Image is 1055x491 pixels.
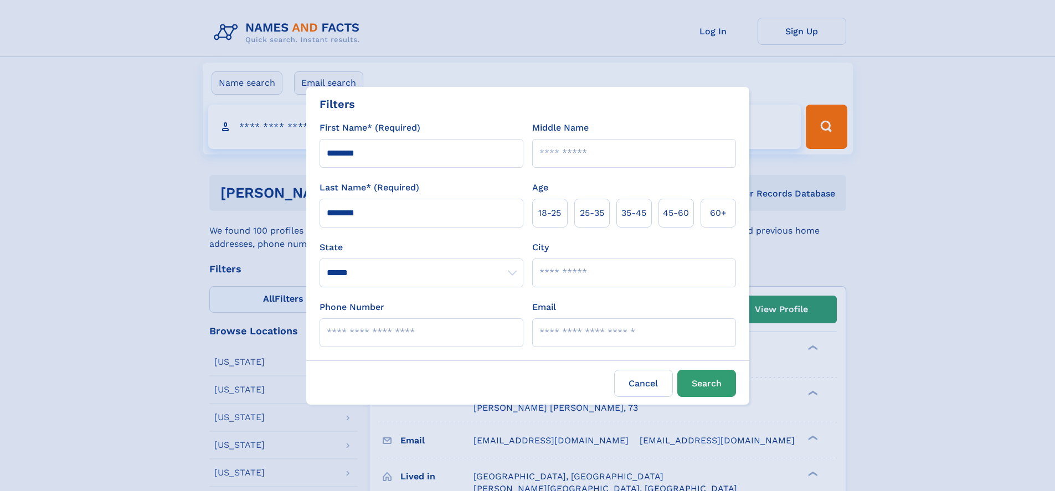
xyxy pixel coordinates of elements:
button: Search [677,370,736,397]
label: Middle Name [532,121,589,135]
span: 35‑45 [621,206,646,220]
span: 60+ [710,206,727,220]
label: State [320,241,523,254]
span: 25‑35 [580,206,604,220]
label: Email [532,301,556,314]
span: 18‑25 [538,206,561,220]
label: City [532,241,549,254]
label: Age [532,181,548,194]
span: 45‑60 [663,206,689,220]
label: First Name* (Required) [320,121,420,135]
label: Phone Number [320,301,384,314]
label: Last Name* (Required) [320,181,419,194]
label: Cancel [614,370,673,397]
div: Filters [320,96,355,112]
